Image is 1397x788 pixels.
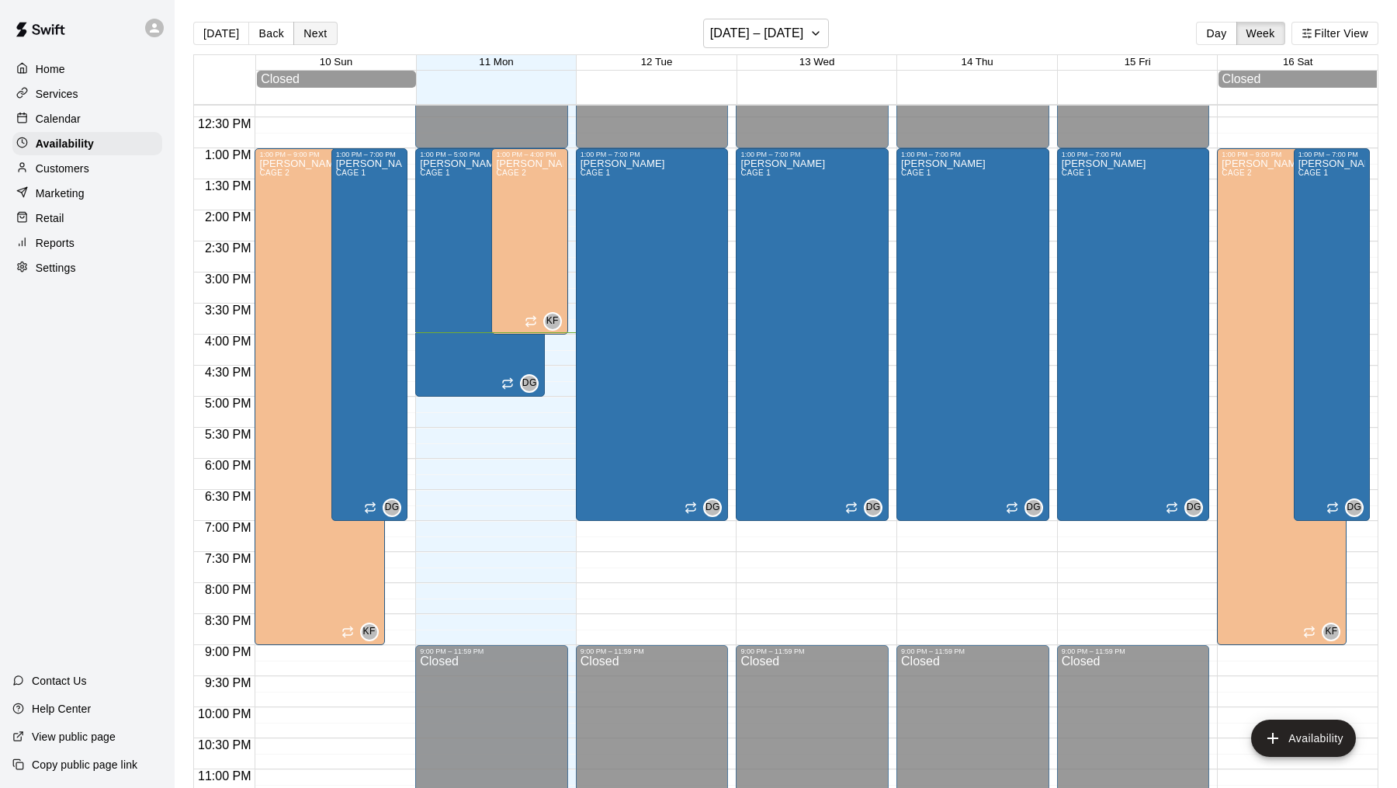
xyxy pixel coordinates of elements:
[543,312,562,331] div: Kyle Froemke
[520,374,539,393] div: Dustin Geiger
[201,459,255,472] span: 6:00 PM
[364,502,376,514] span: Recurring availability
[581,151,724,158] div: 1:00 PM – 7:00 PM
[201,335,255,348] span: 4:00 PM
[255,148,384,645] div: 1:00 PM – 9:00 PM: Available
[581,647,724,655] div: 9:00 PM – 11:59 PM
[32,729,116,745] p: View public page
[1026,500,1041,515] span: DG
[201,521,255,534] span: 7:00 PM
[12,157,162,180] a: Customers
[581,168,611,177] span: CAGE 1
[12,107,162,130] a: Calendar
[194,738,255,752] span: 10:30 PM
[799,56,835,68] button: 13 Wed
[1298,168,1329,177] span: CAGE 1
[962,56,993,68] span: 14 Thu
[641,56,673,68] button: 12 Tue
[740,168,771,177] span: CAGE 1
[201,397,255,410] span: 5:00 PM
[1222,72,1373,86] div: Closed
[36,86,78,102] p: Services
[1196,22,1236,45] button: Day
[36,111,81,127] p: Calendar
[1166,502,1178,514] span: Recurring availability
[420,168,450,177] span: CAGE 1
[341,626,354,638] span: Recurring availability
[201,428,255,441] span: 5:30 PM
[320,56,352,68] span: 10 Sun
[293,22,337,45] button: Next
[36,235,75,251] p: Reports
[12,231,162,255] a: Reports
[12,57,162,81] a: Home
[420,151,540,158] div: 1:00 PM – 5:00 PM
[576,148,729,521] div: 1:00 PM – 7:00 PM: Available
[901,151,1045,158] div: 1:00 PM – 7:00 PM
[201,645,255,658] span: 9:00 PM
[1283,56,1313,68] button: 16 Sat
[36,161,89,176] p: Customers
[201,614,255,627] span: 8:30 PM
[248,22,294,45] button: Back
[736,148,889,521] div: 1:00 PM – 7:00 PM: Available
[1222,151,1342,158] div: 1:00 PM – 9:00 PM
[201,676,255,689] span: 9:30 PM
[703,19,830,48] button: [DATE] – [DATE]
[522,376,537,391] span: DG
[12,256,162,279] a: Settings
[201,179,255,193] span: 1:30 PM
[705,500,720,515] span: DG
[1187,500,1201,515] span: DG
[336,168,366,177] span: CAGE 1
[261,72,411,86] div: Closed
[1024,498,1043,517] div: Dustin Geiger
[1184,498,1203,517] div: Dustin Geiger
[896,148,1049,521] div: 1:00 PM – 7:00 PM: Available
[193,22,249,45] button: [DATE]
[1057,148,1210,521] div: 1:00 PM – 7:00 PM: Available
[12,82,162,106] a: Services
[1062,168,1092,177] span: CAGE 1
[1006,502,1018,514] span: Recurring availability
[201,583,255,596] span: 8:00 PM
[12,132,162,155] a: Availability
[1236,22,1285,45] button: Week
[32,757,137,772] p: Copy public page link
[36,136,94,151] p: Availability
[845,502,858,514] span: Recurring availability
[201,210,255,224] span: 2:00 PM
[36,260,76,276] p: Settings
[385,500,400,515] span: DG
[496,151,563,158] div: 1:00 PM – 4:00 PM
[201,304,255,317] span: 3:30 PM
[501,377,514,390] span: Recurring availability
[525,315,537,328] span: Recurring availability
[201,273,255,286] span: 3:00 PM
[360,623,379,641] div: Kyle Froemke
[12,207,162,230] a: Retail
[1125,56,1151,68] button: 15 Fri
[866,500,881,515] span: DG
[1062,647,1205,655] div: 9:00 PM – 11:59 PM
[1062,151,1205,158] div: 1:00 PM – 7:00 PM
[491,148,567,335] div: 1:00 PM – 4:00 PM: Available
[1251,720,1356,757] button: add
[12,182,162,205] a: Marketing
[194,117,255,130] span: 12:30 PM
[546,314,559,329] span: KF
[201,490,255,503] span: 6:30 PM
[336,151,403,158] div: 1:00 PM – 7:00 PM
[1222,168,1252,177] span: CAGE 2
[331,148,407,521] div: 1:00 PM – 7:00 PM: Available
[864,498,882,517] div: Dustin Geiger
